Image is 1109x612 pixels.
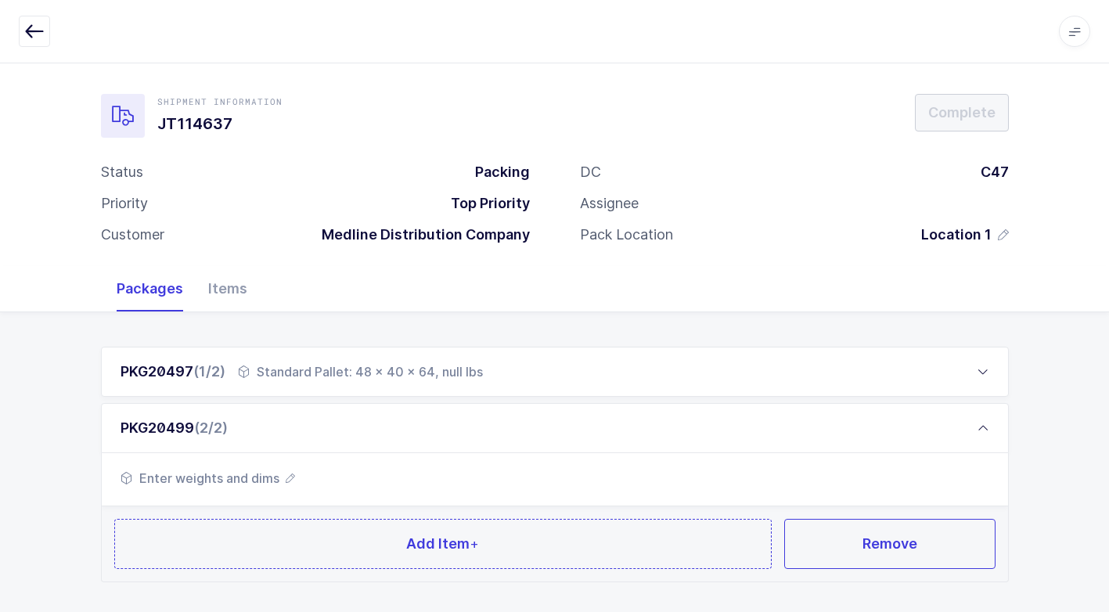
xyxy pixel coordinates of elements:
h1: JT114637 [157,111,283,136]
div: Standard Pallet: 48 x 40 x 64, null lbs [238,362,483,381]
div: Top Priority [438,194,530,213]
span: Add Item [406,534,479,553]
span: (1/2) [193,363,225,380]
button: Location 1 [921,225,1009,244]
span: Location 1 [921,225,992,244]
div: Assignee [580,194,639,213]
span: Complete [928,103,996,122]
div: Items [196,266,260,311]
span: Remove [862,534,917,553]
div: Medline Distribution Company [309,225,530,244]
span: + [470,535,479,552]
span: C47 [981,164,1009,180]
div: Shipment Information [157,95,283,108]
button: Complete [915,94,1009,131]
button: Add Item+ [114,519,772,569]
span: (2/2) [194,419,228,436]
div: PKG20497 [121,362,225,381]
button: Enter weights and dims [121,469,295,488]
button: Remove [784,519,996,569]
div: Pack Location [580,225,673,244]
div: Packages [104,266,196,311]
div: PKG20499(2/2) [101,453,1009,582]
div: Customer [101,225,164,244]
div: Packing [463,163,530,182]
div: PKG20497(1/2) Standard Pallet: 48 x 40 x 64, null lbs [101,347,1009,397]
div: Priority [101,194,148,213]
div: DC [580,163,601,182]
div: Status [101,163,143,182]
div: PKG20499 [121,419,228,437]
div: PKG20499(2/2) [101,403,1009,453]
